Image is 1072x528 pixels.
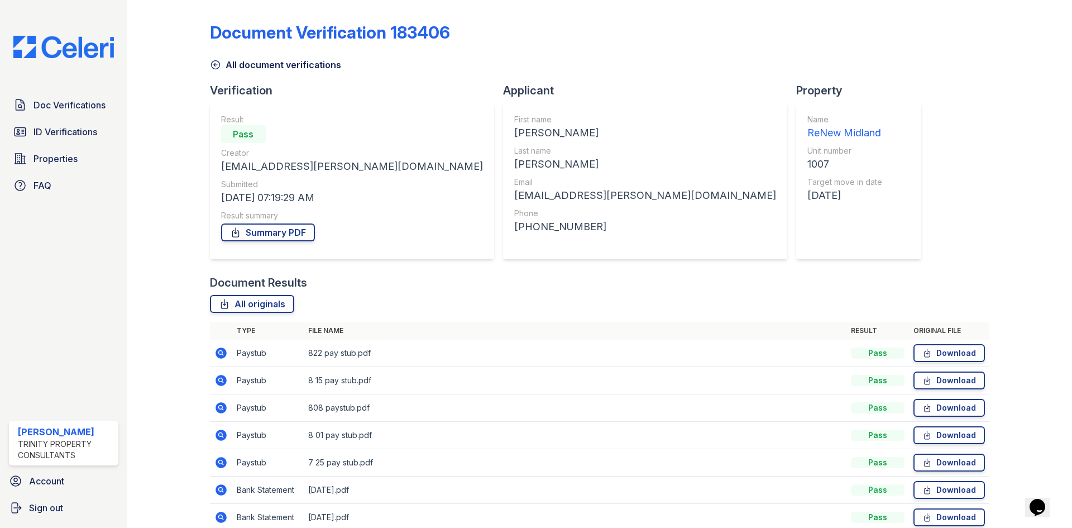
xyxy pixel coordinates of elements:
[514,145,776,156] div: Last name
[846,322,909,340] th: Result
[9,94,118,116] a: Doc Verifications
[210,58,341,72] a: All document verifications
[807,114,882,125] div: Name
[304,367,846,394] td: 8 15 pay stub.pdf
[9,121,118,143] a: ID Verifications
[851,430,904,441] div: Pass
[221,190,483,206] div: [DATE] 07:19:29 AM
[221,210,483,221] div: Result summary
[304,477,846,504] td: [DATE].pdf
[304,394,846,422] td: 808 paystub.pdf
[304,340,846,367] td: 822 pay stub.pdf
[4,470,123,492] a: Account
[9,148,118,170] a: Properties
[232,394,304,422] td: Paystub
[232,340,304,367] td: Paystub
[851,484,904,496] div: Pass
[18,439,114,461] div: Trinity Property Consultants
[913,454,985,472] a: Download
[851,348,904,359] div: Pass
[232,322,304,340] th: Type
[210,22,450,42] div: Document Verification 183406
[232,422,304,449] td: Paystub
[232,367,304,394] td: Paystub
[210,295,294,313] a: All originals
[807,145,882,156] div: Unit number
[9,174,118,197] a: FAQ
[807,125,882,141] div: ReNew Midland
[913,399,985,417] a: Download
[796,83,930,98] div: Property
[913,481,985,499] a: Download
[18,425,114,439] div: [PERSON_NAME]
[221,114,483,125] div: Result
[851,375,904,386] div: Pass
[33,179,51,192] span: FAQ
[221,223,315,241] a: Summary PDF
[232,449,304,477] td: Paystub
[913,344,985,362] a: Download
[913,508,985,526] a: Download
[221,159,483,174] div: [EMAIL_ADDRESS][PERSON_NAME][DOMAIN_NAME]
[304,449,846,477] td: 7 25 pay stub.pdf
[232,477,304,504] td: Bank Statement
[909,322,989,340] th: Original file
[851,402,904,413] div: Pass
[807,114,882,141] a: Name ReNew Midland
[514,208,776,219] div: Phone
[807,156,882,172] div: 1007
[304,322,846,340] th: File name
[221,148,483,159] div: Creator
[1025,483,1061,517] iframe: chat widget
[514,188,776,203] div: [EMAIL_ADDRESS][PERSON_NAME][DOMAIN_NAME]
[913,426,985,444] a: Download
[807,177,882,188] div: Target move in date
[514,156,776,172] div: [PERSON_NAME]
[851,457,904,468] div: Pass
[29,474,64,488] span: Account
[514,114,776,125] div: First name
[33,152,78,165] span: Properties
[4,497,123,519] a: Sign out
[514,125,776,141] div: [PERSON_NAME]
[304,422,846,449] td: 8 01 pay stub.pdf
[514,177,776,188] div: Email
[851,512,904,523] div: Pass
[221,125,266,143] div: Pass
[4,36,123,58] img: CE_Logo_Blue-a8612792a0a2168367f1c8372b55b34899dd931a85d93a1a3d3e32e68fde9ad4.png
[503,83,796,98] div: Applicant
[913,372,985,389] a: Download
[210,275,307,291] div: Document Results
[33,125,97,139] span: ID Verifications
[29,501,63,515] span: Sign out
[210,83,503,98] div: Verification
[514,219,776,235] div: [PHONE_NUMBER]
[807,188,882,203] div: [DATE]
[221,179,483,190] div: Submitted
[33,98,106,112] span: Doc Verifications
